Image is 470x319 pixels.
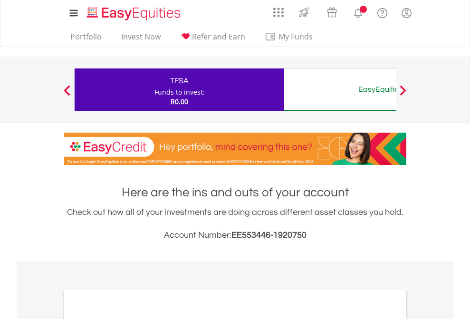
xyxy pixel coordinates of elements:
[231,231,307,240] span: EE553446-1920750
[192,31,245,42] span: Refer and Earn
[324,5,340,20] img: vouchers-v2.svg
[393,90,412,99] button: Next
[83,2,184,21] a: Home page
[265,30,327,43] span: My Funds
[64,133,406,165] img: EasyCredit Promotion Banner
[267,2,290,18] a: AppsGrid
[346,2,370,21] a: Notifications
[171,97,188,106] span: R0.00
[296,5,312,20] img: thrive-v2.svg
[67,32,106,47] a: Portfolio
[117,32,164,47] a: Invest Now
[154,87,205,97] div: Funds to invest:
[80,74,278,87] div: TFSA
[64,184,406,201] h1: Here are the ins and outs of your account
[394,2,419,23] a: My Profile
[176,32,249,47] a: Refer and Earn
[273,7,284,18] img: grid-menu-icon.svg
[64,206,406,242] div: Check out how all of your investments are doing across different asset classes you hold.
[370,2,394,21] a: FAQ's and Support
[64,229,406,242] h3: Account Number:
[58,90,77,99] button: Previous
[318,2,346,20] a: Vouchers
[85,6,184,21] img: EasyEquities_Logo.png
